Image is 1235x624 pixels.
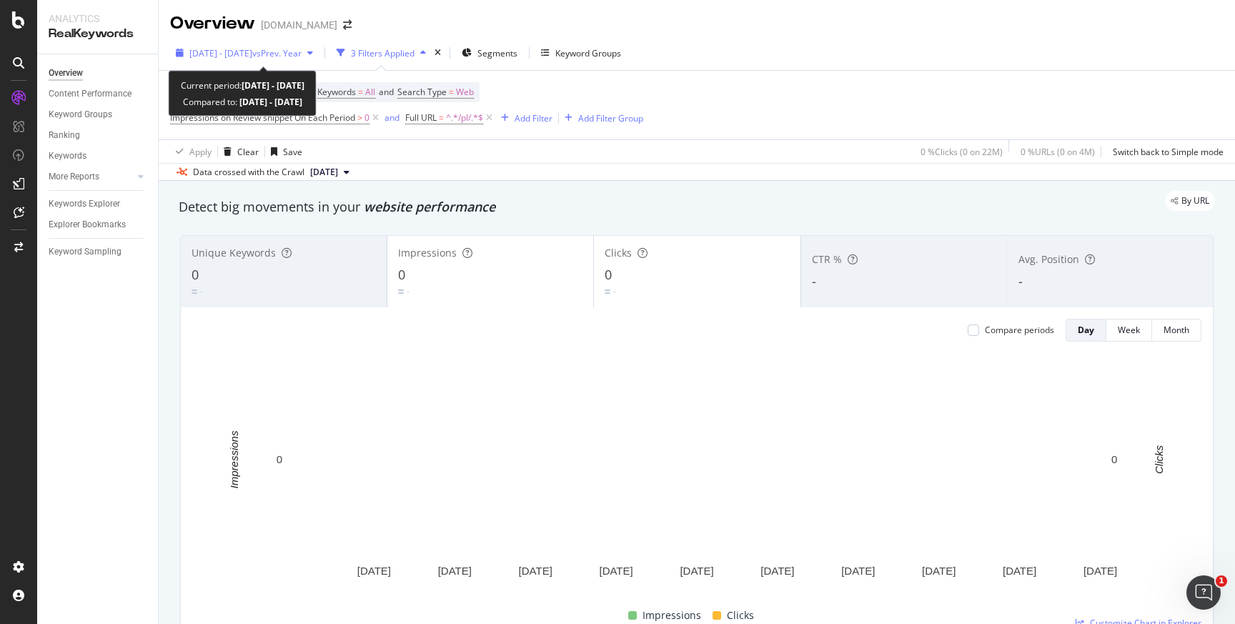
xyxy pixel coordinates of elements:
[812,272,816,289] span: -
[555,47,621,59] div: Keyword Groups
[477,47,517,59] span: Segments
[643,607,701,624] span: Impressions
[1106,319,1152,342] button: Week
[283,146,302,158] div: Save
[331,41,432,64] button: 3 Filters Applied
[49,197,148,212] a: Keywords Explorer
[49,244,148,259] a: Keyword Sampling
[439,112,444,124] span: =
[192,246,276,259] span: Unique Keywords
[49,149,148,164] a: Keywords
[446,108,483,128] span: ^.*/pl/.*$
[181,77,304,94] div: Current period:
[680,565,713,577] text: [DATE]
[49,66,83,81] div: Overview
[1216,575,1227,587] span: 1
[49,66,148,81] a: Overview
[1181,197,1209,205] span: By URL
[599,565,633,577] text: [DATE]
[605,266,612,283] span: 0
[49,107,112,122] div: Keyword Groups
[605,289,610,294] img: Equal
[200,285,203,297] div: -
[49,169,99,184] div: More Reports
[405,112,437,124] span: Full URL
[170,11,255,36] div: Overview
[613,285,616,297] div: -
[1165,191,1215,211] div: legacy label
[515,112,552,124] div: Add Filter
[398,266,405,283] span: 0
[351,47,415,59] div: 3 Filters Applied
[495,109,552,127] button: Add Filter
[1164,324,1189,336] div: Month
[1066,319,1106,342] button: Day
[317,86,356,98] span: Keywords
[432,46,444,60] div: times
[1153,445,1165,473] text: Clicks
[49,107,148,122] a: Keyword Groups
[1113,146,1224,158] div: Switch back to Simple mode
[192,353,1201,601] svg: A chart.
[397,86,447,98] span: Search Type
[398,289,404,294] img: Equal
[242,79,304,91] b: [DATE] - [DATE]
[1118,324,1140,336] div: Week
[841,565,875,577] text: [DATE]
[1111,453,1117,465] text: 0
[921,146,1003,158] div: 0 % Clicks ( 0 on 22M )
[535,41,627,64] button: Keyword Groups
[519,565,552,577] text: [DATE]
[1003,565,1036,577] text: [DATE]
[1083,565,1117,577] text: [DATE]
[1078,324,1094,336] div: Day
[170,140,212,163] button: Apply
[727,607,754,624] span: Clicks
[456,82,474,102] span: Web
[358,86,363,98] span: =
[438,565,472,577] text: [DATE]
[49,149,86,164] div: Keywords
[261,18,337,32] div: [DOMAIN_NAME]
[237,146,259,158] div: Clear
[364,108,369,128] span: 0
[193,166,304,179] div: Data crossed with the Crawl
[49,128,148,143] a: Ranking
[49,86,132,101] div: Content Performance
[189,47,252,59] span: [DATE] - [DATE]
[218,140,259,163] button: Clear
[559,109,643,127] button: Add Filter Group
[357,565,391,577] text: [DATE]
[1021,146,1095,158] div: 0 % URLs ( 0 on 4M )
[304,164,355,181] button: [DATE]
[449,86,454,98] span: =
[357,112,362,124] span: >
[192,266,199,283] span: 0
[237,96,302,108] b: [DATE] - [DATE]
[49,11,147,26] div: Analytics
[49,244,121,259] div: Keyword Sampling
[49,169,134,184] a: More Reports
[385,111,400,124] button: and
[265,140,302,163] button: Save
[49,217,148,232] a: Explorer Bookmarks
[985,324,1054,336] div: Compare periods
[379,86,394,98] span: and
[170,112,355,124] span: Impressions on Review snippet On Each Period
[398,246,457,259] span: Impressions
[252,47,302,59] span: vs Prev. Year
[605,246,632,259] span: Clicks
[1186,575,1221,610] iframe: Intercom live chat
[1018,272,1023,289] span: -
[343,20,352,30] div: arrow-right-arrow-left
[277,453,282,465] text: 0
[189,146,212,158] div: Apply
[1152,319,1201,342] button: Month
[456,41,523,64] button: Segments
[760,565,794,577] text: [DATE]
[49,197,120,212] div: Keywords Explorer
[922,565,956,577] text: [DATE]
[407,285,410,297] div: -
[170,41,319,64] button: [DATE] - [DATE]vsPrev. Year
